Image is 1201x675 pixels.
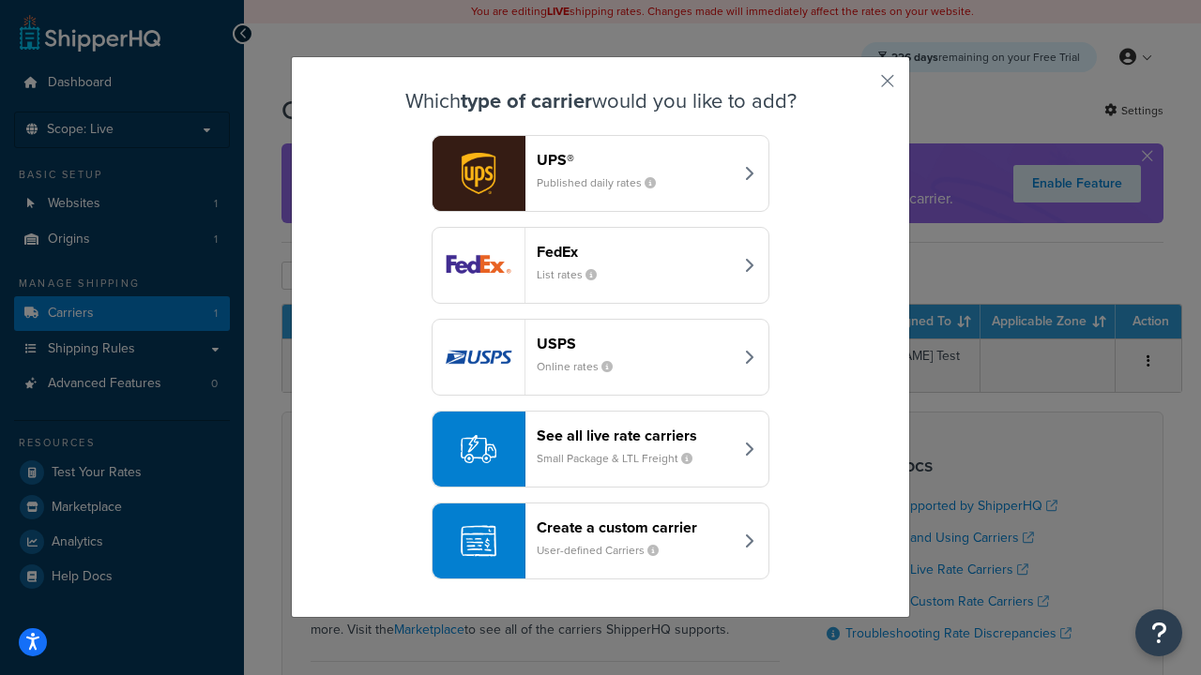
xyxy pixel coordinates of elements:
img: usps logo [433,320,524,395]
button: ups logoUPS®Published daily rates [432,135,769,212]
h3: Which would you like to add? [339,90,862,112]
button: Open Resource Center [1135,609,1182,656]
strong: type of carrier [461,85,592,116]
img: fedEx logo [433,228,524,303]
header: FedEx [537,243,733,261]
button: See all live rate carriersSmall Package & LTL Freight [432,411,769,487]
small: Small Package & LTL Freight [537,450,707,467]
button: fedEx logoFedExList rates [432,227,769,304]
img: icon-carrier-custom-c93b8a24.svg [461,523,496,559]
button: Create a custom carrierUser-defined Carriers [432,502,769,579]
header: UPS® [537,151,733,169]
header: Create a custom carrier [537,518,733,536]
button: usps logoUSPSOnline rates [432,319,769,396]
small: List rates [537,266,612,283]
header: USPS [537,335,733,352]
small: User-defined Carriers [537,542,674,559]
img: ups logo [433,136,524,211]
small: Published daily rates [537,174,671,191]
img: icon-carrier-liverate-becf4550.svg [461,431,496,467]
header: See all live rate carriers [537,427,733,444]
small: Online rates [537,358,628,375]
